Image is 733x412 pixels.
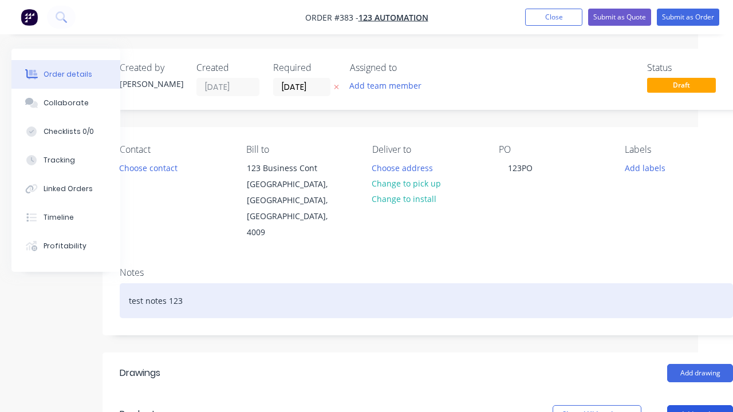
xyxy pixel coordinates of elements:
[11,175,120,203] button: Linked Orders
[366,176,447,191] button: Change to pick up
[657,9,719,26] button: Submit as Order
[120,144,228,155] div: Contact
[237,160,352,241] div: 123 Business Cont[GEOGRAPHIC_DATA], [GEOGRAPHIC_DATA], [GEOGRAPHIC_DATA], 4009
[11,146,120,175] button: Tracking
[350,78,428,93] button: Add team member
[273,62,336,73] div: Required
[11,117,120,146] button: Checklists 0/0
[120,366,160,380] div: Drawings
[344,78,428,93] button: Add team member
[499,144,607,155] div: PO
[120,78,183,90] div: [PERSON_NAME]
[113,160,184,175] button: Choose contact
[11,232,120,260] button: Profitability
[120,283,733,318] div: test notes 123
[247,160,342,176] div: 123 Business Cont
[625,144,733,155] div: Labels
[44,241,86,251] div: Profitability
[44,155,75,165] div: Tracking
[667,364,733,382] button: Add drawing
[44,98,89,108] div: Collaborate
[499,160,542,176] div: 123PO
[366,191,443,207] button: Change to install
[372,144,480,155] div: Deliver to
[44,69,92,80] div: Order details
[44,184,93,194] div: Linked Orders
[196,62,259,73] div: Created
[120,62,183,73] div: Created by
[618,160,671,175] button: Add labels
[246,144,354,155] div: Bill to
[525,9,582,26] button: Close
[120,267,733,278] div: Notes
[366,160,439,175] button: Choose address
[588,9,651,26] button: Submit as Quote
[247,176,342,240] div: [GEOGRAPHIC_DATA], [GEOGRAPHIC_DATA], [GEOGRAPHIC_DATA], 4009
[11,60,120,89] button: Order details
[44,212,74,223] div: Timeline
[350,62,464,73] div: Assigned to
[11,203,120,232] button: Timeline
[11,89,120,117] button: Collaborate
[44,126,94,137] div: Checklists 0/0
[305,12,358,23] span: Order #383 -
[358,12,428,23] a: 123 Automation
[647,62,733,73] div: Status
[21,9,38,26] img: Factory
[647,78,716,92] span: Draft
